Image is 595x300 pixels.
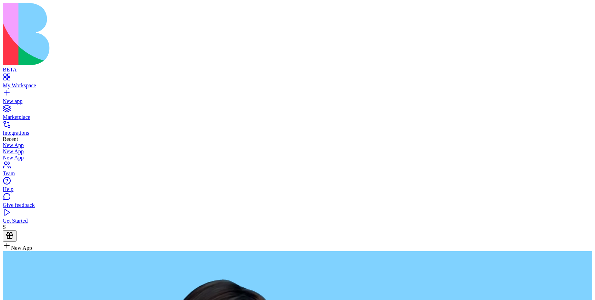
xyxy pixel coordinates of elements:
[3,218,592,224] div: Get Started
[3,212,592,224] a: Get Started
[3,136,18,142] span: Recent
[3,98,592,104] div: New app
[3,148,592,155] a: New App
[11,245,32,251] span: New App
[3,224,6,230] span: S
[3,82,592,89] div: My Workspace
[3,164,592,177] a: Team
[3,196,592,208] a: Give feedback
[3,155,592,161] a: New App
[3,92,592,104] a: New app
[3,76,592,89] a: My Workspace
[3,142,592,148] a: New App
[3,202,592,208] div: Give feedback
[3,170,592,177] div: Team
[3,130,592,136] div: Integrations
[3,124,592,136] a: Integrations
[3,108,592,120] a: Marketplace
[3,60,592,73] a: BETA
[3,114,592,120] div: Marketplace
[3,3,280,65] img: logo
[3,180,592,192] a: Help
[3,67,592,73] div: BETA
[3,186,592,192] div: Help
